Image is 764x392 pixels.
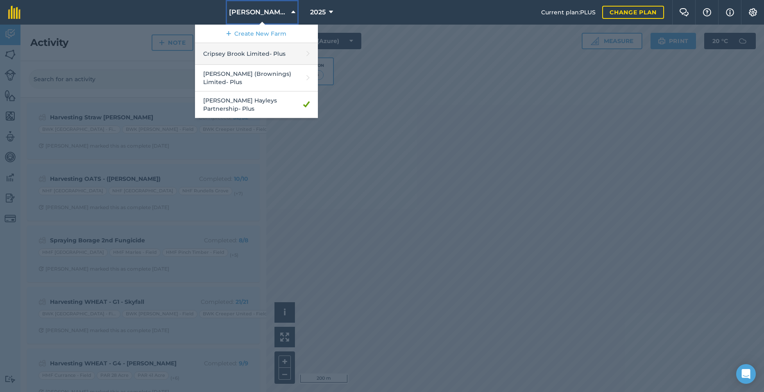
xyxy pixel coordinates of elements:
img: Two speech bubbles overlapping with the left bubble in the forefront [679,8,689,16]
img: A question mark icon [702,8,712,16]
a: [PERSON_NAME] (Brownings) Limited- Plus [195,65,318,91]
span: [PERSON_NAME] Hayleys Partnership [229,7,288,17]
a: Create New Farm [195,25,318,43]
div: Open Intercom Messenger [736,364,756,384]
span: 2025 [310,7,326,17]
span: Current plan : PLUS [541,8,596,17]
img: svg+xml;base64,PHN2ZyB4bWxucz0iaHR0cDovL3d3dy53My5vcmcvMjAwMC9zdmciIHdpZHRoPSIxNyIgaGVpZ2h0PSIxNy... [726,7,734,17]
img: A cog icon [748,8,758,16]
a: Cripsey Brook Limited- Plus [195,43,318,65]
a: [PERSON_NAME] Hayleys Partnership- Plus [195,91,318,118]
img: fieldmargin Logo [8,6,20,19]
a: Change plan [602,6,664,19]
